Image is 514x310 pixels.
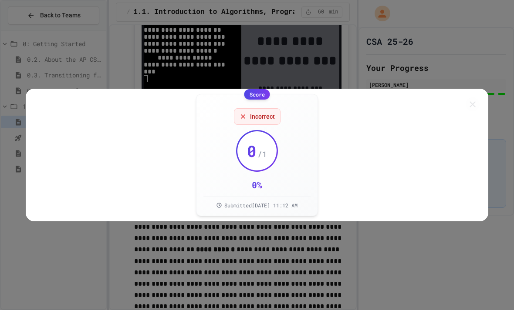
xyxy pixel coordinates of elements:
[250,112,275,121] span: Incorrect
[244,89,270,100] div: Score
[252,179,262,191] div: 0 %
[224,202,298,209] span: Submitted [DATE] 11:12 AM
[257,148,267,160] span: / 1
[247,142,257,160] span: 0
